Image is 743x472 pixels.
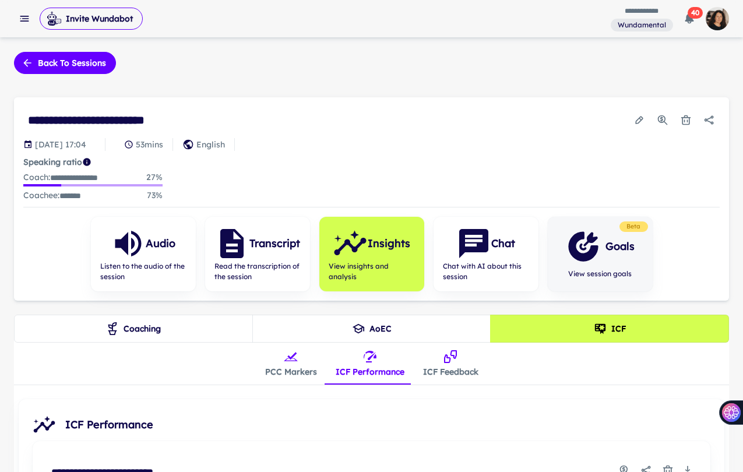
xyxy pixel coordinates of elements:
[490,315,729,343] button: ICF
[491,235,515,252] h6: Chat
[40,7,143,30] span: Invite Wundabot to record a meeting
[434,217,538,291] button: ChatChat with AI about this session
[675,110,696,131] button: Delete session
[688,7,703,19] span: 40
[136,138,163,151] p: 53 mins
[706,7,729,30] img: photoURL
[678,7,701,30] button: 40
[443,261,529,282] span: Chat with AI about this session
[652,110,673,131] button: Usage Statistics
[205,217,310,291] button: TranscriptRead the transcription of the session
[249,235,300,252] h6: Transcript
[23,157,82,167] strong: Speaking ratio
[146,171,163,184] p: 27 %
[326,343,414,385] button: ICF Performance
[622,222,646,231] span: Beta
[613,20,671,30] span: Wundamental
[256,343,488,385] div: insights tabs
[23,189,81,202] p: Coachee :
[214,261,301,282] span: Read the transcription of the session
[146,235,175,252] h6: Audio
[91,217,196,291] button: AudioListen to the audio of the session
[368,235,410,252] h6: Insights
[605,238,635,255] h6: Goals
[100,261,186,282] span: Listen to the audio of the session
[14,315,729,343] div: theme selection
[629,110,650,131] button: Edit session
[14,52,116,74] button: Back to sessions
[329,261,415,282] span: View insights and analysis
[35,138,86,151] p: Session date
[548,217,653,291] button: GoalsView session goals
[252,315,491,343] button: AoEC
[611,17,673,32] span: You are a member of this workspace. Contact your workspace owner for assistance.
[196,138,225,151] p: English
[699,110,720,131] button: Share session
[566,269,635,279] span: View session goals
[82,157,91,167] svg: Coach/coachee ideal ratio of speaking is roughly 20:80. Mentor/mentee ideal ratio of speaking is ...
[14,315,253,343] button: Coaching
[65,417,715,433] span: ICF Performance
[256,343,326,385] button: PCC Markers
[147,189,163,202] p: 73 %
[319,217,424,291] button: InsightsView insights and analysis
[23,171,98,184] p: Coach :
[414,343,488,385] button: ICF Feedback
[40,8,143,30] button: Invite Wundabot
